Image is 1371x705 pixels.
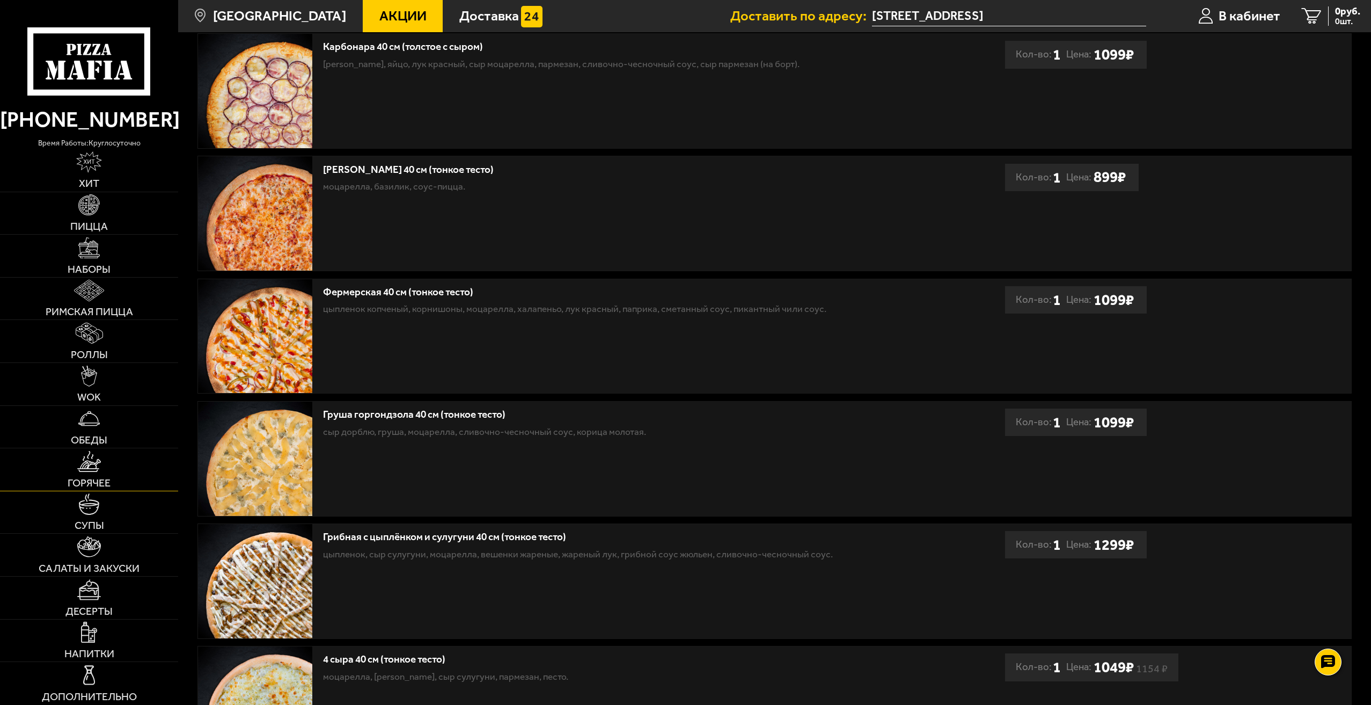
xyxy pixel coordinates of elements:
[323,179,864,194] p: моцарелла, базилик, соус-пицца.
[379,9,427,23] span: Акции
[1335,17,1360,26] span: 0 шт.
[323,653,864,666] div: 4 сыра 40 см (тонкое тесто)
[1136,665,1168,673] s: 1154 ₽
[1094,536,1134,554] b: 1299 ₽
[1016,41,1061,68] div: Кол-во:
[730,9,872,23] span: Доставить по адресу:
[1016,653,1061,681] div: Кол-во:
[1066,286,1091,314] span: Цена:
[68,478,111,489] span: Горячее
[323,425,864,439] p: сыр дорблю, груша, моцарелла, сливочно-чесночный соус, корица молотая.
[64,649,114,659] span: Напитки
[1094,658,1134,677] b: 1049 ₽
[70,221,108,232] span: Пицца
[1016,531,1061,558] div: Кол-во:
[1016,164,1061,191] div: Кол-во:
[459,9,519,23] span: Доставка
[1066,531,1091,558] span: Цена:
[323,670,864,684] p: моцарелла, [PERSON_NAME], сыр сулугуни, пармезан, песто.
[1053,286,1061,314] b: 1
[77,392,101,403] span: WOK
[1335,6,1360,17] span: 0 руб.
[71,435,107,446] span: Обеды
[1053,531,1061,558] b: 1
[75,520,104,531] span: Супы
[46,307,133,317] span: Римская пицца
[1016,409,1061,436] div: Кол-во:
[1094,46,1134,64] b: 1099 ₽
[1053,164,1061,191] b: 1
[71,350,108,360] span: Роллы
[1053,409,1061,436] b: 1
[1066,41,1091,68] span: Цена:
[521,6,542,27] img: 15daf4d41897b9f0e9f617042186c801.svg
[1066,409,1091,436] span: Цена:
[1094,291,1134,309] b: 1099 ₽
[68,264,111,275] span: Наборы
[872,6,1146,26] input: Ваш адрес доставки
[42,692,137,702] span: Дополнительно
[1066,164,1091,191] span: Цена:
[323,57,864,71] p: [PERSON_NAME], яйцо, лук красный, сыр Моцарелла, пармезан, сливочно-чесночный соус, сыр пармезан ...
[1219,9,1280,23] span: В кабинет
[323,302,864,316] p: цыпленок копченый, корнишоны, моцарелла, халапеньо, лук красный, паприка, сметанный соус, пикантн...
[65,606,113,617] span: Десерты
[323,547,864,562] p: цыпленок, сыр сулугуни, моцарелла, вешенки жареные, жареный лук, грибной соус Жюльен, сливочно-че...
[79,178,99,189] span: Хит
[1016,286,1061,314] div: Кол-во:
[1053,653,1061,681] b: 1
[213,9,346,23] span: [GEOGRAPHIC_DATA]
[323,409,864,421] div: Груша горгондзола 40 см (тонкое тесто)
[323,531,864,543] div: Грибная с цыплёнком и сулугуни 40 см (тонкое тесто)
[323,164,864,176] div: [PERSON_NAME] 40 см (тонкое тесто)
[39,563,140,574] span: Салаты и закуски
[323,41,864,53] div: Карбонара 40 см (толстое с сыром)
[1066,653,1091,681] span: Цена:
[1094,168,1126,186] b: 899 ₽
[1094,413,1134,432] b: 1099 ₽
[323,286,864,299] div: Фермерская 40 см (тонкое тесто)
[1053,41,1061,68] b: 1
